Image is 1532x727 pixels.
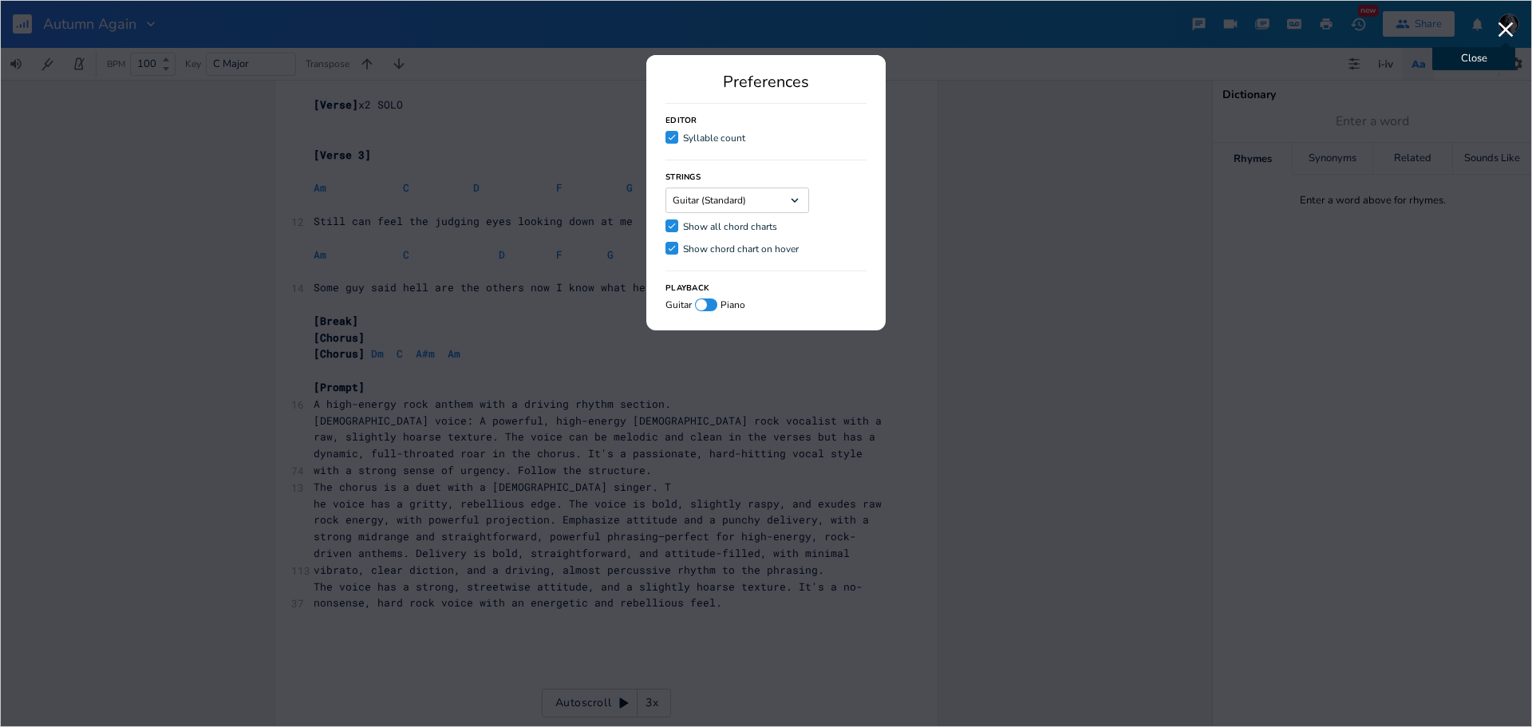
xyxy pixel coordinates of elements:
[683,244,799,254] div: Show chord chart on hover
[673,196,746,205] span: Guitar (Standard)
[683,133,745,143] div: Syllable count
[665,284,709,292] h3: Playback
[683,222,777,231] div: Show all chord charts
[665,117,697,124] h3: Editor
[721,300,745,310] span: Piano
[1493,17,1518,42] button: Close
[665,74,867,90] div: Preferences
[665,173,701,181] h3: Strings
[665,300,692,310] span: Guitar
